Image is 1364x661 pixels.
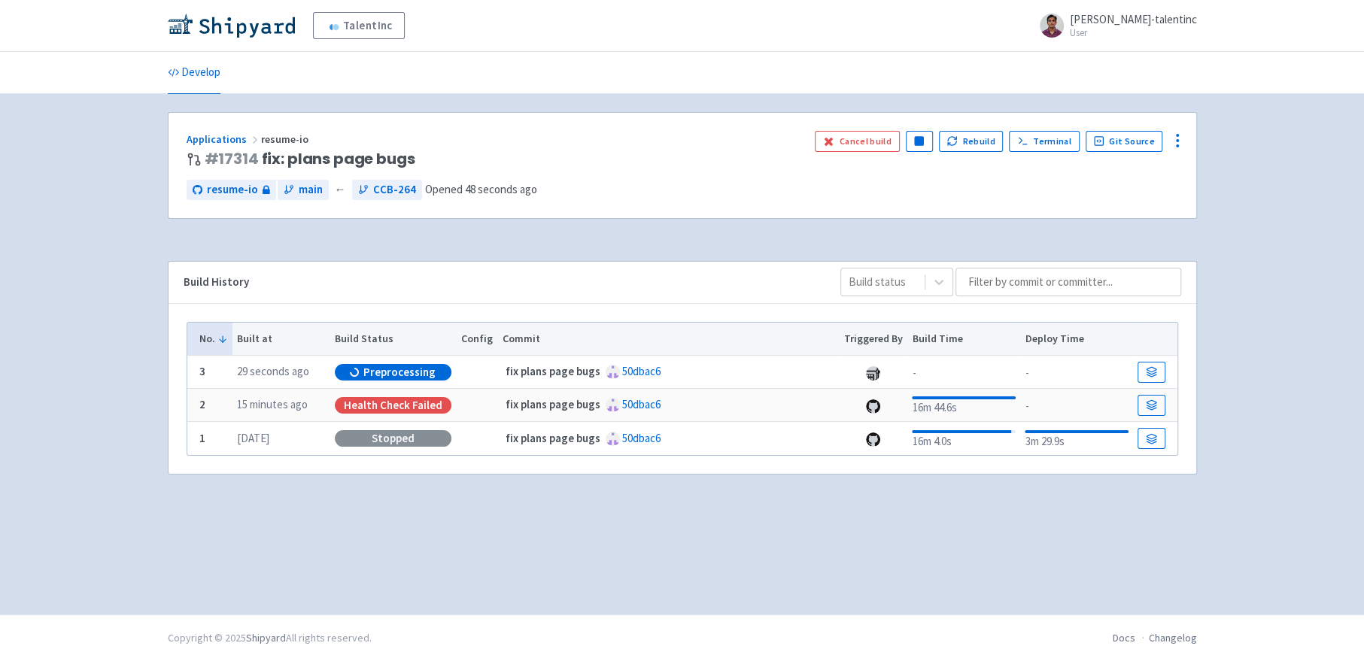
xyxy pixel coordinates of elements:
a: 50dbac6 [622,431,661,445]
strong: fix plans page bugs [506,364,600,378]
span: fix: plans page bugs [205,150,415,168]
input: Filter by commit or committer... [955,268,1181,296]
div: - [1025,362,1128,382]
th: Built at [232,323,330,356]
button: No. [199,331,228,347]
b: 3 [199,364,205,378]
div: - [1025,395,1128,415]
a: 50dbac6 [622,397,661,411]
a: Changelog [1149,631,1197,644]
a: [PERSON_NAME]-talentinc User [1031,14,1197,38]
img: Shipyard logo [168,14,295,38]
div: Copyright © 2025 All rights reserved. [168,630,372,646]
div: Health check failed [335,397,451,414]
div: Stopped [335,430,451,447]
span: [PERSON_NAME]-talentinc [1070,12,1197,26]
strong: fix plans page bugs [506,397,600,411]
span: Opened [425,182,537,196]
a: Applications [187,132,261,146]
span: resume-io [261,132,311,146]
a: Docs [1113,631,1135,644]
span: CCB-264 [373,181,416,199]
small: User [1070,28,1197,38]
th: Build Time [907,323,1020,356]
button: Rebuild [939,131,1004,152]
a: TalentInc [313,12,405,39]
div: 3m 29.9s [1025,427,1128,450]
a: resume-io [187,180,276,200]
div: 16m 4.0s [912,427,1015,450]
th: Build Status [330,323,457,356]
button: Cancel build [815,131,900,152]
a: Terminal [1009,131,1079,152]
span: resume-io [207,181,258,199]
th: Config [457,323,498,356]
a: Build Details [1138,362,1165,383]
div: 16m 44.6s [912,393,1015,417]
a: 50dbac6 [622,364,661,378]
b: 1 [199,431,205,445]
button: Pause [906,131,933,152]
strong: fix plans page bugs [506,431,600,445]
a: main [278,180,329,200]
a: Develop [168,52,220,94]
th: Deploy Time [1020,323,1133,356]
a: Build Details [1138,428,1165,449]
time: 29 seconds ago [237,364,309,378]
span: Preprocessing [363,365,436,380]
b: 2 [199,397,205,411]
a: Git Source [1086,131,1163,152]
div: - [912,362,1015,382]
th: Commit [497,323,839,356]
div: Build History [184,274,816,291]
a: Shipyard [246,631,286,644]
span: ← [335,181,346,199]
th: Triggered By [839,323,907,356]
time: 15 minutes ago [237,397,308,411]
a: CCB-264 [352,180,422,200]
a: #17314 [205,148,259,169]
time: 48 seconds ago [465,182,537,196]
time: [DATE] [237,431,269,445]
span: main [299,181,323,199]
a: Build Details [1138,395,1165,416]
